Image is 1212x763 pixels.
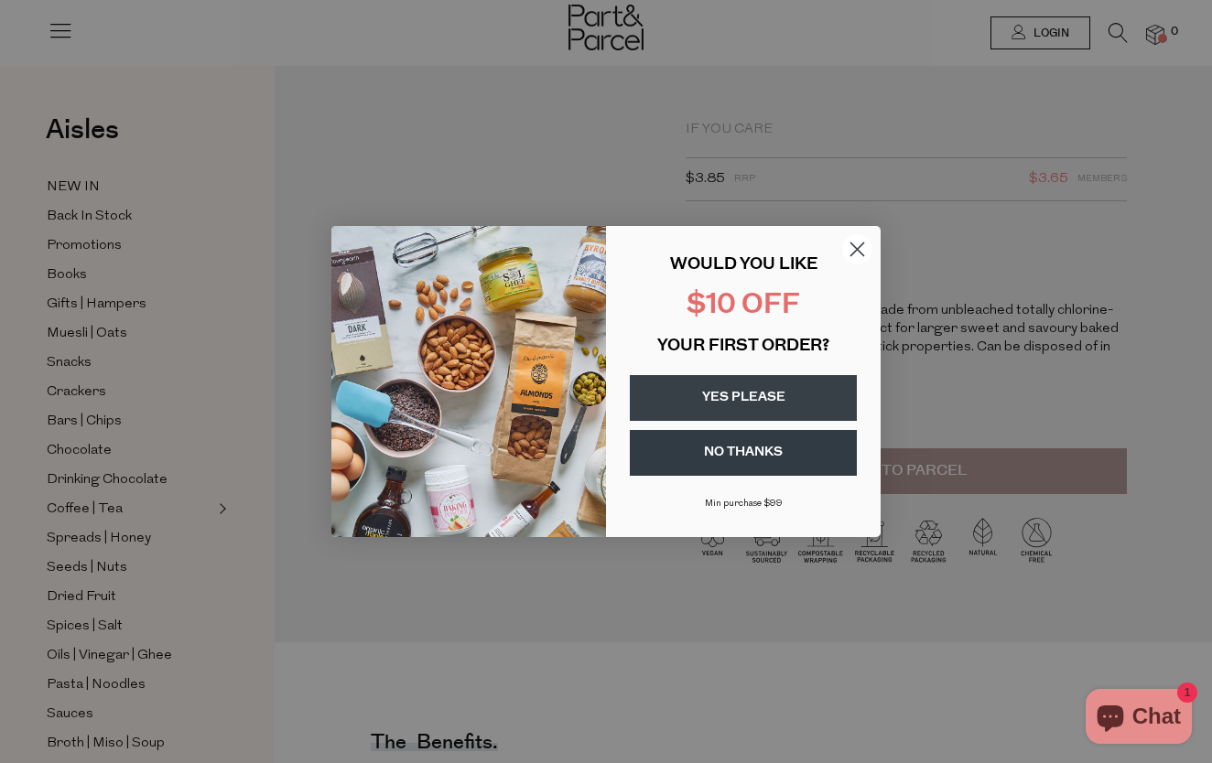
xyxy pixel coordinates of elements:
[687,292,800,320] span: $10 OFF
[331,226,606,537] img: 43fba0fb-7538-40bc-babb-ffb1a4d097bc.jpeg
[705,499,783,509] span: Min purchase $99
[630,375,857,421] button: YES PLEASE
[841,233,873,265] button: Close dialog
[1080,689,1197,748] inbox-online-store-chat: Shopify online store chat
[630,430,857,476] button: NO THANKS
[670,257,817,274] span: WOULD YOU LIKE
[657,339,829,355] span: YOUR FIRST ORDER?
